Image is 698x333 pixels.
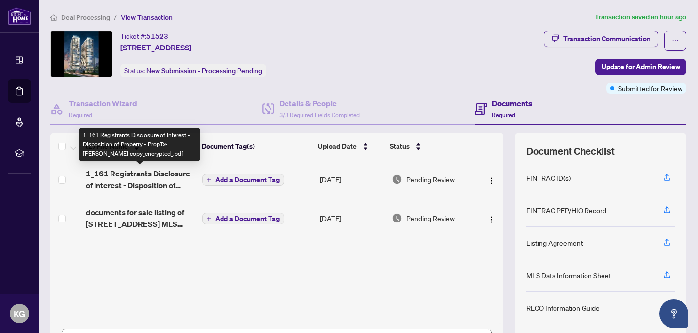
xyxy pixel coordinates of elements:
[86,206,194,230] span: documents for sale listing of [STREET_ADDRESS] MLS C12379822_encrypted_.pdf
[526,173,571,183] div: FINTRAC ID(s)
[61,13,110,22] span: Deal Processing
[121,13,173,22] span: View Transaction
[279,111,360,119] span: 3/3 Required Fields Completed
[8,7,31,25] img: logo
[386,133,475,160] th: Status
[392,213,402,223] img: Document Status
[146,66,262,75] span: New Submission - Processing Pending
[198,133,315,160] th: Document Tag(s)
[484,210,499,226] button: Logo
[390,141,410,152] span: Status
[492,97,532,109] h4: Documents
[146,32,168,41] span: 51523
[526,144,615,158] span: Document Checklist
[672,37,679,44] span: ellipsis
[79,128,200,161] div: 1_161 Registrants Disclosure of Interest - Disposition of Property - PropTx-[PERSON_NAME] copy_en...
[86,168,194,191] span: 1_161 Registrants Disclosure of Interest - Disposition of Property - PropTx-[PERSON_NAME] copy_en...
[526,238,583,248] div: Listing Agreement
[484,172,499,187] button: Logo
[120,42,191,53] span: [STREET_ADDRESS]
[316,199,388,238] td: [DATE]
[215,215,280,222] span: Add a Document Tag
[316,160,388,199] td: [DATE]
[602,59,680,75] span: Update for Admin Review
[492,111,515,119] span: Required
[318,141,357,152] span: Upload Date
[206,177,211,182] span: plus
[595,12,686,23] article: Transaction saved an hour ago
[406,174,455,185] span: Pending Review
[279,97,360,109] h4: Details & People
[563,31,650,47] div: Transaction Communication
[659,299,688,328] button: Open asap
[618,83,682,94] span: Submitted for Review
[120,64,266,77] div: Status:
[488,177,495,185] img: Logo
[314,133,385,160] th: Upload Date
[14,307,25,320] span: KG
[202,174,284,186] button: Add a Document Tag
[392,174,402,185] img: Document Status
[202,212,284,225] button: Add a Document Tag
[206,216,211,221] span: plus
[69,97,137,109] h4: Transaction Wizard
[202,213,284,224] button: Add a Document Tag
[488,216,495,223] img: Logo
[544,31,658,47] button: Transaction Communication
[215,176,280,183] span: Add a Document Tag
[69,111,92,119] span: Required
[595,59,686,75] button: Update for Admin Review
[526,270,611,281] div: MLS Data Information Sheet
[50,14,57,21] span: home
[120,31,168,42] div: Ticket #:
[114,12,117,23] li: /
[526,302,600,313] div: RECO Information Guide
[51,31,112,77] img: IMG-C12379822_1.jpg
[406,213,455,223] span: Pending Review
[526,205,606,216] div: FINTRAC PEP/HIO Record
